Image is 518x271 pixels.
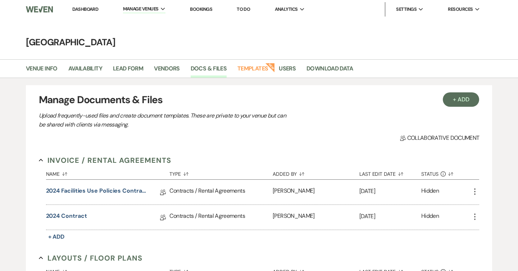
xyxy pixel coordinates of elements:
p: [DATE] [359,212,421,221]
span: Resources [448,6,473,13]
a: 2024 Facilities Use Policies Contract and Information [46,187,149,198]
a: Docs & Files [191,64,227,78]
p: Upload frequently-used files and create document templates. These are private to your venue but c... [39,111,291,129]
p: [DATE] [359,187,421,196]
button: Last Edit Date [359,166,421,179]
span: Settings [396,6,417,13]
button: Type [169,166,273,179]
div: [PERSON_NAME] [273,180,359,205]
a: Bookings [190,6,212,12]
a: Lead Form [113,64,143,78]
button: + Add [443,92,480,107]
button: Layouts / Floor Plans [39,253,143,263]
strong: New [265,62,276,72]
a: Dashboard [72,6,98,12]
a: Download Data [306,64,353,78]
a: Availability [68,64,102,78]
button: + Add [46,232,67,242]
div: [PERSON_NAME] [273,205,359,230]
span: Collaborative document [400,134,479,142]
a: Vendors [154,64,180,78]
span: Manage Venues [123,5,159,13]
span: Status [421,171,439,176]
div: Contracts / Rental Agreements [169,205,273,230]
img: Weven Logo [26,2,53,17]
button: Invoice / Rental Agreements [39,155,172,166]
a: 2024 Contract [46,212,87,223]
div: Hidden [421,187,439,198]
a: To Do [237,6,250,12]
button: Name [46,166,170,179]
button: Status [421,166,471,179]
span: Analytics [275,6,298,13]
span: + Add [48,233,65,240]
h3: Manage Documents & Files [39,92,480,107]
div: Hidden [421,212,439,223]
div: Contracts / Rental Agreements [169,180,273,205]
button: Added By [273,166,359,179]
a: Users [279,64,296,78]
a: Venue Info [26,64,58,78]
a: Templates [237,64,268,78]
